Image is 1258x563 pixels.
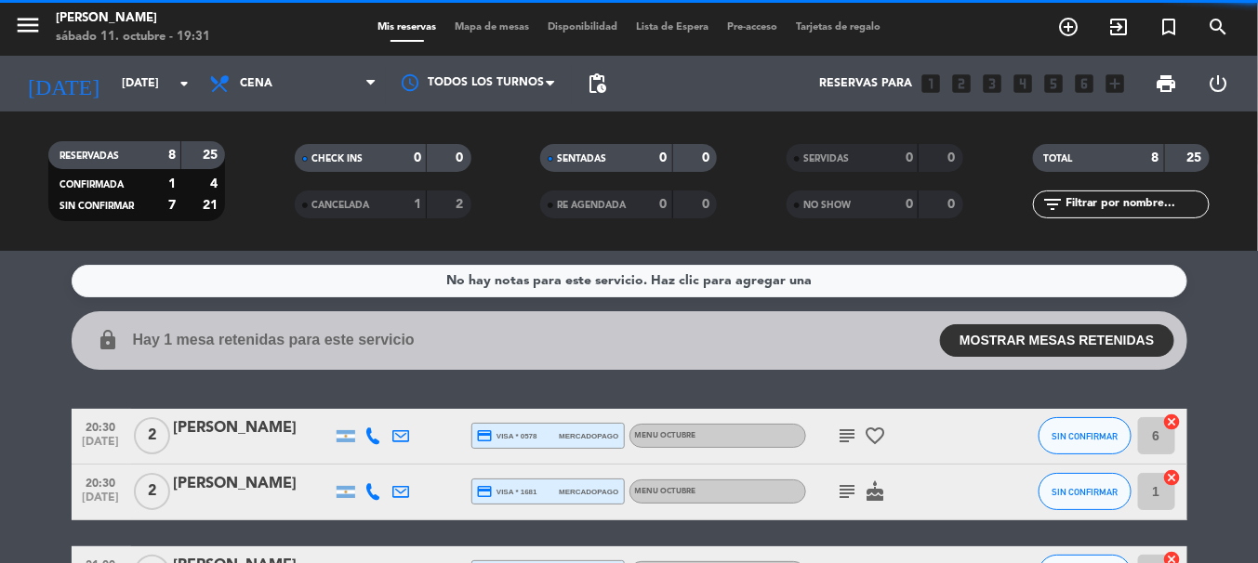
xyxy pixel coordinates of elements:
[174,416,332,440] div: [PERSON_NAME]
[60,202,134,211] span: SIN CONFIRMAR
[1155,72,1177,95] span: print
[837,425,859,447] i: subject
[950,72,974,96] i: looks_two
[14,63,113,104] i: [DATE]
[1039,417,1132,454] button: SIN CONFIRMAR
[477,483,537,500] span: visa * 1681
[981,72,1005,96] i: looks_3
[787,22,890,33] span: Tarjetas de regalo
[906,151,913,164] strong: 0
[168,149,176,162] strong: 8
[414,151,421,164] strong: 0
[1107,16,1130,38] i: exit_to_app
[702,198,713,211] strong: 0
[1057,16,1079,38] i: add_circle_outline
[1065,194,1209,215] input: Filtrar por nombre...
[78,471,125,492] span: 20:30
[865,480,887,503] i: cake
[627,22,718,33] span: Lista de Espera
[203,149,221,162] strong: 25
[477,483,494,500] i: credit_card
[78,491,125,513] span: [DATE]
[1158,16,1180,38] i: turned_in_not
[1012,72,1036,96] i: looks_4
[78,415,125,437] span: 20:30
[173,72,195,95] i: arrow_drop_down
[14,11,42,39] i: menu
[311,201,369,210] span: CANCELADA
[940,324,1173,357] button: MOSTRAR MESAS RETENIDAS
[948,198,960,211] strong: 0
[210,177,221,190] strong: 4
[56,9,210,28] div: [PERSON_NAME]
[1042,193,1065,216] i: filter_list
[1152,151,1159,164] strong: 8
[78,436,125,457] span: [DATE]
[820,77,913,90] span: Reservas para
[134,473,170,510] span: 2
[1104,72,1128,96] i: add_box
[1052,431,1118,441] span: SIN CONFIRMAR
[718,22,787,33] span: Pre-acceso
[98,329,120,351] i: lock
[240,77,272,90] span: Cena
[414,198,421,211] strong: 1
[803,201,851,210] span: NO SHOW
[1044,154,1073,164] span: TOTAL
[1163,468,1182,487] i: cancel
[948,151,960,164] strong: 0
[1208,16,1230,38] i: search
[559,486,618,498] span: mercadopago
[1042,72,1066,96] i: looks_5
[559,430,618,442] span: mercadopago
[477,427,537,444] span: visa * 0578
[1073,72,1097,96] i: looks_6
[1052,487,1118,497] span: SIN CONFIRMAR
[557,154,606,164] span: SENTADAS
[174,472,332,496] div: [PERSON_NAME]
[133,328,415,352] span: Hay 1 mesa retenidas para este servicio
[168,177,176,190] strong: 1
[635,432,696,439] span: MENU OCTUBRE
[456,151,467,164] strong: 0
[168,199,176,212] strong: 7
[1207,72,1229,95] i: power_settings_new
[203,199,221,212] strong: 21
[446,270,812,292] div: No hay notas para este servicio. Haz clic para agregar una
[1163,412,1182,431] i: cancel
[56,28,210,46] div: sábado 11. octubre - 19:31
[1039,473,1132,510] button: SIN CONFIRMAR
[803,154,849,164] span: SERVIDAS
[14,11,42,46] button: menu
[837,480,859,503] i: subject
[60,151,119,161] span: RESERVADAS
[445,22,538,33] span: Mapa de mesas
[660,151,668,164] strong: 0
[906,198,913,211] strong: 0
[538,22,627,33] span: Disponibilidad
[368,22,445,33] span: Mis reservas
[456,198,467,211] strong: 2
[865,425,887,447] i: favorite_border
[1186,151,1205,164] strong: 25
[920,72,944,96] i: looks_one
[660,198,668,211] strong: 0
[702,151,713,164] strong: 0
[134,417,170,454] span: 2
[635,488,696,495] span: MENU OCTUBRE
[1192,56,1244,111] div: LOG OUT
[557,201,626,210] span: RE AGENDADA
[477,427,494,444] i: credit_card
[60,180,124,190] span: CONFIRMADA
[311,154,363,164] span: CHECK INS
[586,72,608,95] span: pending_actions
